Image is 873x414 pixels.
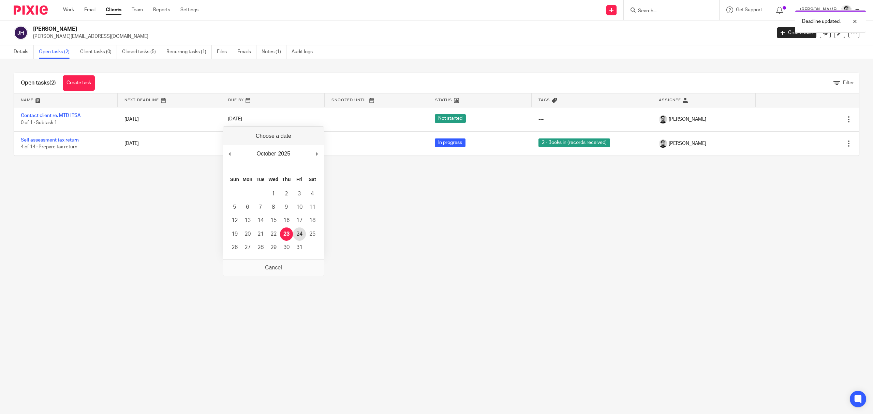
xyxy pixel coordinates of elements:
[659,115,667,123] img: Cam_2025.jpg
[659,139,667,148] img: Cam_2025.jpg
[63,75,95,91] a: Create task
[228,117,242,122] span: [DATE]
[293,241,306,254] button: 31
[293,201,306,214] button: 10
[243,177,252,182] abbr: Monday
[49,80,56,86] span: (2)
[241,227,254,241] button: 20
[280,241,293,254] button: 30
[118,131,221,156] td: [DATE]
[267,227,280,241] button: 22
[217,45,232,59] a: Files
[331,98,367,102] span: Snoozed Until
[314,149,321,159] button: Next Month
[63,6,74,13] a: Work
[14,5,48,15] img: Pixie
[282,177,291,182] abbr: Thursday
[153,6,170,13] a: Reports
[296,177,302,182] abbr: Friday
[306,214,319,227] button: 18
[254,241,267,254] button: 28
[237,45,256,59] a: Emails
[293,187,306,201] button: 3
[228,214,241,227] button: 12
[254,227,267,241] button: 21
[293,214,306,227] button: 17
[21,138,79,143] a: Self assessment tax return
[267,214,280,227] button: 15
[21,145,77,149] span: 4 of 14 · Prepare tax return
[256,177,265,182] abbr: Tuesday
[267,241,280,254] button: 29
[280,201,293,214] button: 9
[21,113,81,118] a: Contact client re. MTD ITSA
[241,201,254,214] button: 6
[306,187,319,201] button: 4
[538,98,550,102] span: Tags
[84,6,95,13] a: Email
[118,107,221,131] td: [DATE]
[21,120,57,125] span: 0 of 1 · Subtask 1
[280,187,293,201] button: 2
[292,45,318,59] a: Audit logs
[254,201,267,214] button: 7
[435,114,466,123] span: Not started
[277,149,291,159] div: 2025
[256,149,277,159] div: October
[226,149,233,159] button: Previous Month
[669,140,706,147] span: [PERSON_NAME]
[309,177,316,182] abbr: Saturday
[228,241,241,254] button: 26
[669,116,706,123] span: [PERSON_NAME]
[306,227,319,241] button: 25
[228,201,241,214] button: 5
[306,201,319,214] button: 11
[280,214,293,227] button: 16
[33,33,767,40] p: [PERSON_NAME][EMAIL_ADDRESS][DOMAIN_NAME]
[39,45,75,59] a: Open tasks (2)
[538,138,610,147] span: 2 - Books in (records received)
[267,201,280,214] button: 8
[180,6,198,13] a: Settings
[166,45,212,59] a: Recurring tasks (1)
[843,80,854,85] span: Filter
[106,6,121,13] a: Clients
[254,214,267,227] button: 14
[268,177,278,182] abbr: Wednesday
[802,18,841,25] p: Deadline updated.
[228,227,241,241] button: 19
[280,227,293,241] button: 23
[14,45,34,59] a: Details
[230,177,239,182] abbr: Sunday
[241,214,254,227] button: 13
[241,241,254,254] button: 27
[132,6,143,13] a: Team
[262,45,286,59] a: Notes (1)
[21,79,56,87] h1: Open tasks
[435,98,452,102] span: Status
[435,138,465,147] span: In progress
[80,45,117,59] a: Client tasks (0)
[14,26,28,40] img: svg%3E
[293,227,306,241] button: 24
[267,187,280,201] button: 1
[33,26,620,33] h2: [PERSON_NAME]
[841,5,852,16] img: Cam_2025.jpg
[538,116,645,123] div: ---
[777,27,816,38] a: Create task
[122,45,161,59] a: Closed tasks (5)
